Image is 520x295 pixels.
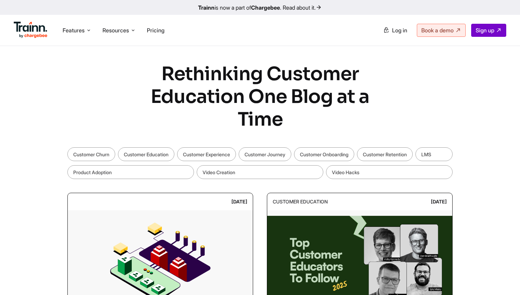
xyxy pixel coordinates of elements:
a: Book a demo [417,24,466,37]
b: Chargebee [251,4,280,11]
span: Resources [102,27,129,34]
a: Video Hacks [326,165,453,179]
a: Customer Experience [177,147,236,161]
span: Book a demo [421,27,454,34]
a: Customer Journey [239,147,291,161]
h1: Rethinking Customer Education One Blog at a Time [131,63,389,131]
a: Customer Education [118,147,174,161]
a: Pricing [147,27,164,34]
a: Customer Retention [357,147,413,161]
b: Trainn [198,4,215,11]
a: LMS [415,147,453,161]
a: Video Creation [197,165,323,179]
a: Sign up [471,24,506,37]
span: Log in [392,27,407,34]
div: Customer Education [273,196,328,208]
a: Log in [379,24,411,36]
span: Sign up [476,27,494,34]
iframe: Chat Widget [486,262,520,295]
a: Product Adoption [67,165,194,179]
div: [DATE] [431,196,447,208]
a: Customer Churn [67,147,115,161]
a: Customer Onboarding [294,147,354,161]
span: Features [63,27,85,34]
div: [DATE] [231,196,247,208]
img: Trainn Logo [14,22,47,38]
